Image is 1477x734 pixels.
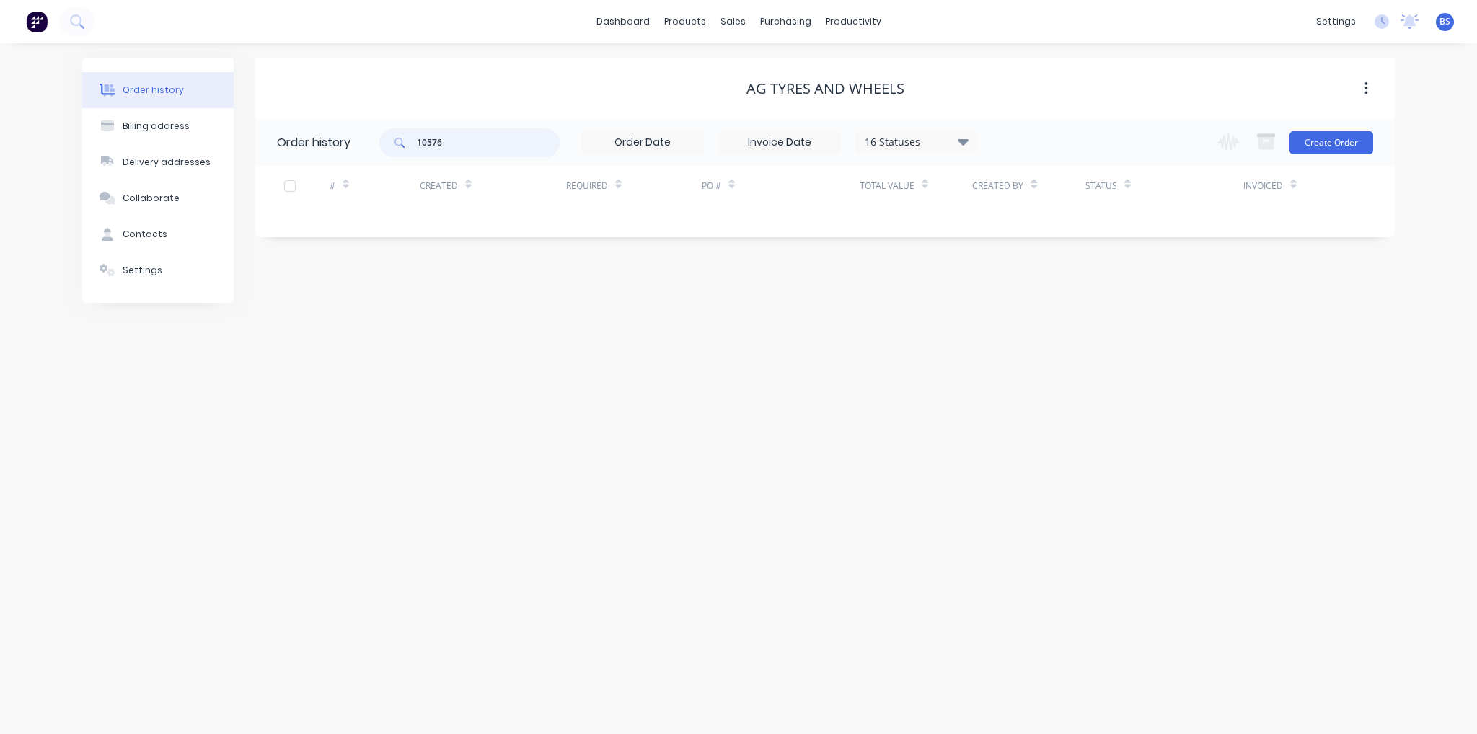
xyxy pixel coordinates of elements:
[566,180,608,193] div: Required
[123,228,167,241] div: Contacts
[123,192,180,205] div: Collaborate
[589,11,657,32] a: dashboard
[123,84,184,97] div: Order history
[82,252,234,288] button: Settings
[713,11,753,32] div: sales
[719,132,840,154] input: Invoice Date
[657,11,713,32] div: products
[702,166,860,205] div: PO #
[860,180,914,193] div: Total Value
[856,134,977,150] div: 16 Statuses
[972,180,1023,193] div: Created By
[82,144,234,180] button: Delivery addresses
[972,166,1085,205] div: Created By
[1439,15,1450,28] span: BS
[746,80,904,97] div: AG Tyres and Wheels
[330,180,335,193] div: #
[819,11,889,32] div: productivity
[420,180,458,193] div: Created
[82,216,234,252] button: Contacts
[1085,166,1243,205] div: Status
[82,180,234,216] button: Collaborate
[1309,11,1363,32] div: settings
[82,108,234,144] button: Billing address
[582,132,703,154] input: Order Date
[123,120,190,133] div: Billing address
[566,166,702,205] div: Required
[123,156,211,169] div: Delivery addresses
[860,166,972,205] div: Total Value
[417,128,560,157] input: Search...
[1243,180,1283,193] div: Invoiced
[123,264,162,277] div: Settings
[1085,180,1117,193] div: Status
[277,134,350,151] div: Order history
[1289,131,1373,154] button: Create Order
[330,166,420,205] div: #
[420,166,566,205] div: Created
[26,11,48,32] img: Factory
[82,72,234,108] button: Order history
[702,180,721,193] div: PO #
[1243,166,1333,205] div: Invoiced
[753,11,819,32] div: purchasing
